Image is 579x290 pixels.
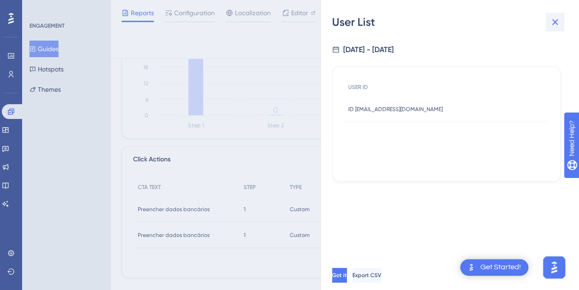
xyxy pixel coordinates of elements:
button: Export CSV [352,268,381,283]
span: USER ID [348,83,368,91]
span: Got it [332,272,347,279]
iframe: UserGuiding AI Assistant Launcher [540,254,568,281]
span: ID [EMAIL_ADDRESS][DOMAIN_NAME] [348,106,443,113]
button: Got it [332,268,347,283]
div: [DATE] - [DATE] [343,44,394,55]
span: Export CSV [352,272,381,279]
div: Get Started! [480,262,521,272]
img: launcher-image-alternative-text [466,262,477,273]
div: Open Get Started! checklist [460,259,528,276]
div: User List [332,15,568,30]
span: Need Help? [22,2,58,13]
